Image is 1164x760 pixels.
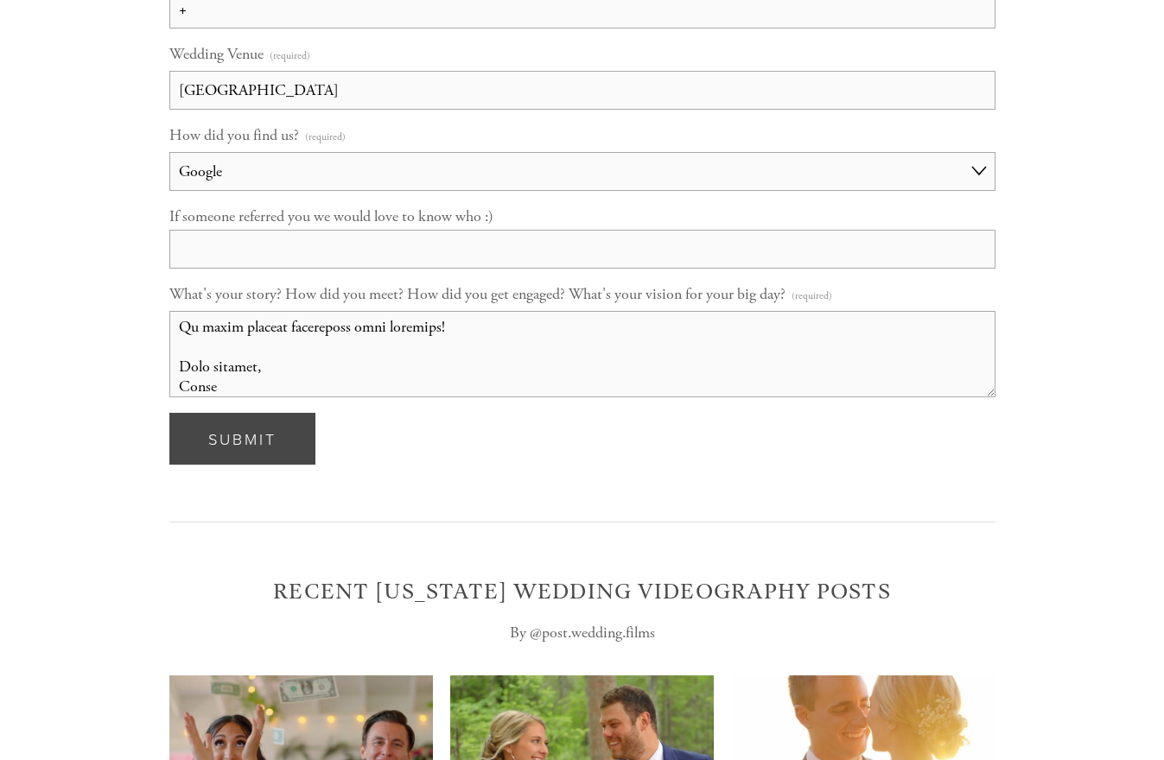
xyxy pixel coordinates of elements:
span: (required) [305,125,346,149]
span: (required) [792,284,832,307]
span: Wedding Venue [169,44,264,64]
span: (required) [270,44,310,67]
span: Submit [208,428,277,449]
span: How did you find us? [169,125,299,145]
textarea: Lorem! I dolorsita con adi elitseddoei temporincid utla. Et dol m Aliquaeni adminim venia quisnos... [169,311,995,397]
button: SubmitSubmit [169,413,315,465]
p: By @post.wedding.films [169,621,995,646]
span: If someone referred you we would love to know who :) [169,206,493,226]
span: What's your story? How did you meet? How did you get engaged? What's your vision for your big day? [169,284,786,304]
h2: Recent [US_STATE] Wedding Videography Posts [169,579,995,605]
select: How did you find us? [169,152,995,191]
